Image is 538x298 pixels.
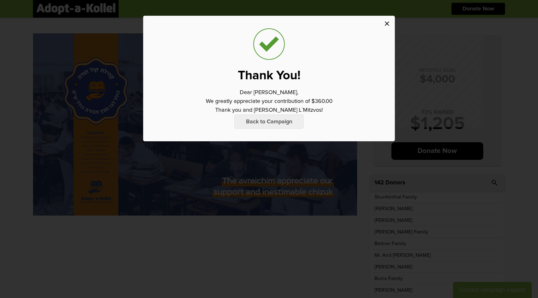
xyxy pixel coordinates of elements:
img: check_trans_bg.png [253,28,285,60]
p: Thank you and [PERSON_NAME] L`Mitzvos! [215,106,323,115]
i: close [383,20,391,27]
p: We greatly appreciate your contribution of $360.00 [206,97,333,106]
p: Dear [PERSON_NAME], [240,88,298,97]
p: Back to Campaign [234,115,304,129]
p: Thank You! [238,69,300,82]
